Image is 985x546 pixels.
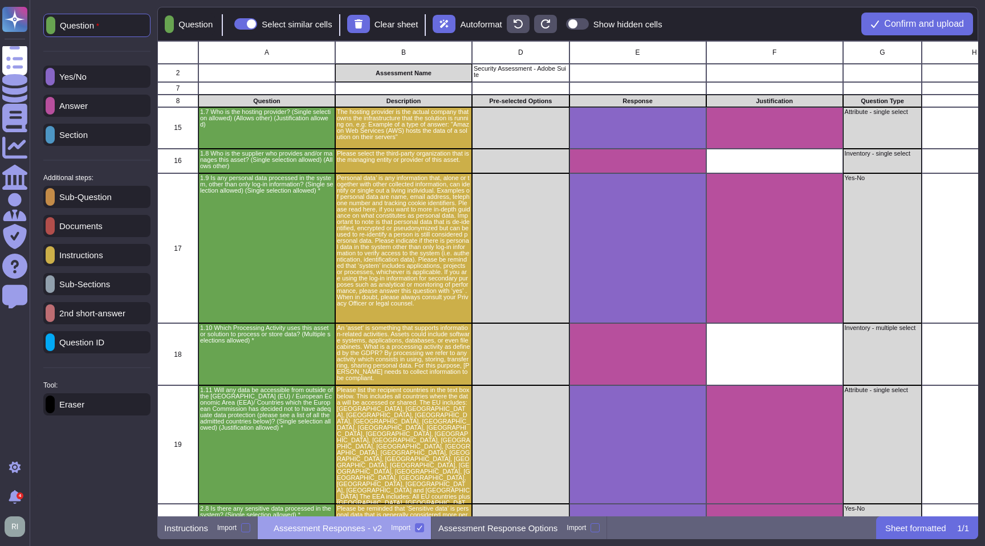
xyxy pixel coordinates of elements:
[571,98,705,104] p: Response
[55,280,110,288] p: Sub-Sections
[845,109,921,115] p: Attribute - single select
[200,325,333,344] p: 1.10 Which Processing Activity uses this asset or solution to process or store data? (Multiple se...
[518,49,523,56] span: D
[337,70,470,76] p: Assessment Name
[884,19,964,28] span: Confirm and upload
[274,524,382,532] p: Assessment Responses - v2
[55,101,88,110] p: Answer
[157,107,198,149] div: 15
[55,222,103,230] p: Documents
[200,387,333,431] p: 1.11 Will any data be accessible from outside of the [GEOGRAPHIC_DATA] (EU) / European Economic A...
[55,131,88,139] p: Section
[337,325,470,381] p: An 'asset' is something that supports information-related activities. Assets could include softwa...
[593,20,662,28] div: Show hidden cells
[200,109,333,128] p: 1.7 Who is the hosting provider? (Single selection allowed) (Allows other) (Justification allowed)
[157,82,198,95] div: 7
[337,175,470,307] p: Personal data’ is any information that, alone or together with other collected information, can i...
[43,382,58,389] p: Tool:
[55,338,104,347] p: Question ID
[708,98,841,104] p: Justification
[174,20,213,28] p: Question
[157,95,198,107] div: 8
[636,49,640,56] span: E
[264,49,269,56] span: A
[55,21,99,30] p: Question
[157,41,978,516] div: grid
[55,400,84,409] p: Eraser
[17,492,23,499] div: 4
[391,524,410,531] div: Import
[43,174,93,181] p: Additional steps:
[157,149,198,174] div: 16
[957,524,969,532] p: 1 / 1
[157,323,198,385] div: 18
[845,150,921,157] p: Inventory - single select
[861,13,973,35] button: Confirm and upload
[474,98,568,104] p: Pre-selected Options
[262,20,332,28] div: Select similar cells
[157,64,198,82] div: 2
[474,66,568,78] p: Security Assessment - Adobe Suite
[337,109,470,140] p: The hosting provider is the actual company that owns the infrastructure that the solution is runn...
[845,325,921,331] p: Inventory - multiple select
[337,98,470,104] p: Description
[200,175,333,194] p: 1.9 Is any personal data processed in the system, other than only log-in information? (Single sel...
[845,175,921,181] p: Yes-No
[200,150,333,169] p: 1.8 Who is the supplier who provides and/or manages this asset? (Single selection allowed) (Allow...
[55,309,125,317] p: 2nd short-answer
[438,524,557,532] p: Assessment Response Options
[772,49,776,56] span: F
[567,524,586,531] div: Import
[972,49,977,56] span: H
[845,506,921,512] p: Yes-No
[217,524,237,531] div: Import
[337,150,470,163] p: Please select the third-party organization that is the managing entity or provider of this asset.
[880,49,885,56] span: G
[55,72,87,81] p: Yes/No
[460,20,502,28] p: Autoformat
[200,506,333,518] p: 2.8 Is there any sensitive data processed in the system? (Single selection allowed) *
[885,524,946,532] p: Sheet formatted
[845,387,921,393] p: Attribute - single select
[157,385,198,504] div: 19
[55,251,103,259] p: Instructions
[401,49,406,56] span: B
[5,516,25,537] img: user
[845,98,921,104] p: Question Type
[375,20,418,28] p: Clear sheet
[200,98,333,104] p: Question
[2,514,33,539] button: user
[157,173,198,323] div: 17
[55,193,112,201] p: Sub-Question
[164,524,208,532] p: Instructions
